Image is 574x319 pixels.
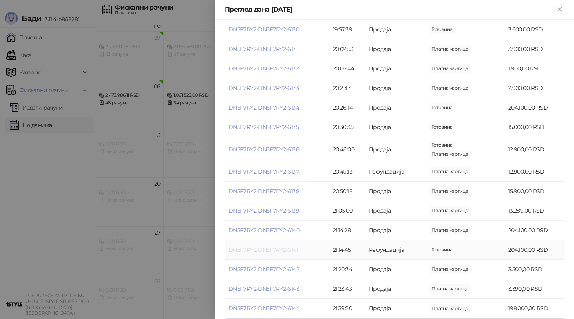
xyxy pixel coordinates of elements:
[429,84,471,92] span: 2.900,00
[228,65,299,72] a: DN5F7RY2-DN5F7RY2-6132
[330,201,366,221] td: 21:06:09
[330,260,366,279] td: 21:20:34
[505,279,565,299] td: 3.390,00 RSD
[429,150,471,159] span: 1.400,00
[228,26,299,33] a: DN5F7RY2-DN5F7RY2-6130
[330,39,366,59] td: 20:02:53
[366,182,425,201] td: Продаја
[429,25,456,34] span: 3.600,00
[366,39,425,59] td: Продаја
[429,45,471,53] span: 3.900,00
[505,299,565,318] td: 198.000,00 RSD
[330,137,366,162] td: 20:46:00
[228,246,298,253] a: DN5F7RY2-DN5F7RY2-6141
[366,201,425,221] td: Продаја
[429,245,456,254] span: 204.100,00
[225,5,555,14] div: Преглед дана [DATE]
[429,304,471,313] span: 198.000,00
[505,20,565,39] td: 3.600,00 RSD
[429,187,471,196] span: 15.900,00
[366,162,425,182] td: Рефундација
[330,279,366,299] td: 21:23:43
[228,266,299,273] a: DN5F7RY2-DN5F7RY2-6142
[330,78,366,98] td: 20:21:13
[366,221,425,240] td: Продаја
[366,59,425,78] td: Продаја
[228,84,299,92] a: DN5F7RY2-DN5F7RY2-6133
[555,5,564,14] button: Close
[228,45,297,53] a: DN5F7RY2-DN5F7RY2-6131
[330,98,366,117] td: 20:26:14
[366,98,425,117] td: Продаја
[505,240,565,260] td: 204.100,00 RSD
[366,279,425,299] td: Продаја
[330,240,366,260] td: 21:14:45
[366,240,425,260] td: Рефундација
[330,59,366,78] td: 20:05:44
[505,221,565,240] td: 204.100,00 RSD
[505,59,565,78] td: 1.900,00 RSD
[429,103,456,112] span: 204.100,00
[429,64,471,73] span: 1.900,00
[505,201,565,221] td: 13.289,00 RSD
[366,20,425,39] td: Продаја
[366,78,425,98] td: Продаја
[330,182,366,201] td: 20:50:18
[330,221,366,240] td: 21:14:28
[228,104,299,111] a: DN5F7RY2-DN5F7RY2-6134
[228,207,299,214] a: DN5F7RY2-DN5F7RY2-6139
[429,226,471,235] span: 204.100,00
[330,20,366,39] td: 19:57:39
[505,137,565,162] td: 12.900,00 RSD
[366,260,425,279] td: Продаја
[429,167,471,176] span: 12.900,00
[366,299,425,318] td: Продаја
[505,182,565,201] td: 15.900,00 RSD
[228,146,299,153] a: DN5F7RY2-DN5F7RY2-6136
[228,305,299,312] a: DN5F7RY2-DN5F7RY2-6144
[228,168,299,175] a: DN5F7RY2-DN5F7RY2-6137
[228,123,299,131] a: DN5F7RY2-DN5F7RY2-6135
[429,284,471,293] span: 3.390,00
[330,299,366,318] td: 21:39:50
[505,78,565,98] td: 2.900,00 RSD
[228,227,299,234] a: DN5F7RY2-DN5F7RY2-6140
[429,141,456,149] span: 11.500,00
[505,117,565,137] td: 15.000,00 RSD
[505,260,565,279] td: 3.500,00 RSD
[429,265,471,274] span: 3.500,00
[505,98,565,117] td: 204.100,00 RSD
[505,162,565,182] td: 12.900,00 RSD
[366,117,425,137] td: Продаја
[429,123,456,131] span: 15.000,00
[429,206,471,215] span: 13.289,00
[228,285,299,292] a: DN5F7RY2-DN5F7RY2-6143
[330,162,366,182] td: 20:49:13
[228,188,299,195] a: DN5F7RY2-DN5F7RY2-6138
[366,137,425,162] td: Продаја
[330,117,366,137] td: 20:30:35
[505,39,565,59] td: 3.900,00 RSD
